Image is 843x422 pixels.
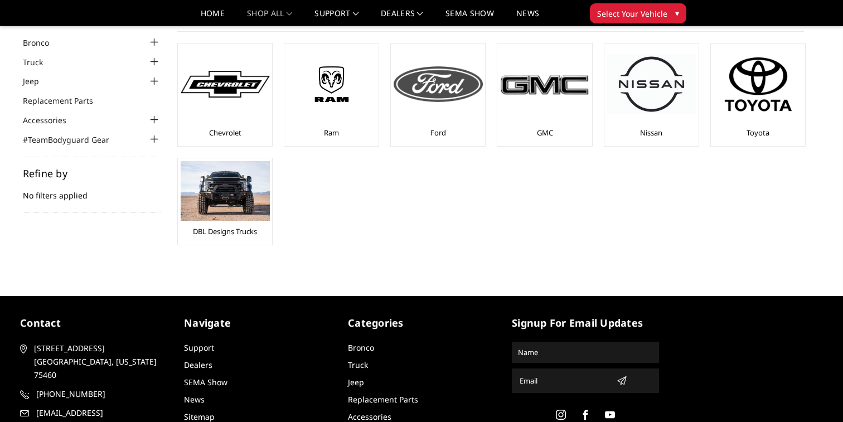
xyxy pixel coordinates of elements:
[381,9,423,26] a: Dealers
[787,368,843,422] iframe: Chat Widget
[184,342,214,353] a: Support
[23,168,161,213] div: No filters applied
[201,9,225,26] a: Home
[247,9,292,26] a: shop all
[209,128,241,138] a: Chevrolet
[184,360,212,370] a: Dealers
[20,387,167,401] a: [PHONE_NUMBER]
[747,128,769,138] a: Toyota
[348,360,368,370] a: Truck
[23,95,107,106] a: Replacement Parts
[193,226,257,236] a: DBL Designs Trucks
[23,168,161,178] h5: Refine by
[516,9,539,26] a: News
[184,316,331,331] h5: Navigate
[324,128,339,138] a: Ram
[20,316,167,331] h5: contact
[314,9,358,26] a: Support
[590,3,686,23] button: Select Your Vehicle
[513,343,657,361] input: Name
[348,394,418,405] a: Replacement Parts
[23,114,80,126] a: Accessories
[34,342,163,382] span: [STREET_ADDRESS] [GEOGRAPHIC_DATA], [US_STATE] 75460
[23,75,53,87] a: Jeep
[348,377,364,387] a: Jeep
[184,394,205,405] a: News
[23,56,57,68] a: Truck
[348,411,391,422] a: Accessories
[675,7,679,19] span: ▾
[348,342,374,353] a: Bronco
[640,128,662,138] a: Nissan
[597,8,667,20] span: Select Your Vehicle
[36,387,166,401] span: [PHONE_NUMBER]
[23,37,63,48] a: Bronco
[348,316,495,331] h5: Categories
[184,377,227,387] a: SEMA Show
[184,411,215,422] a: Sitemap
[512,316,659,331] h5: signup for email updates
[445,9,494,26] a: SEMA Show
[537,128,553,138] a: GMC
[515,372,612,390] input: Email
[430,128,446,138] a: Ford
[23,134,123,145] a: #TeamBodyguard Gear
